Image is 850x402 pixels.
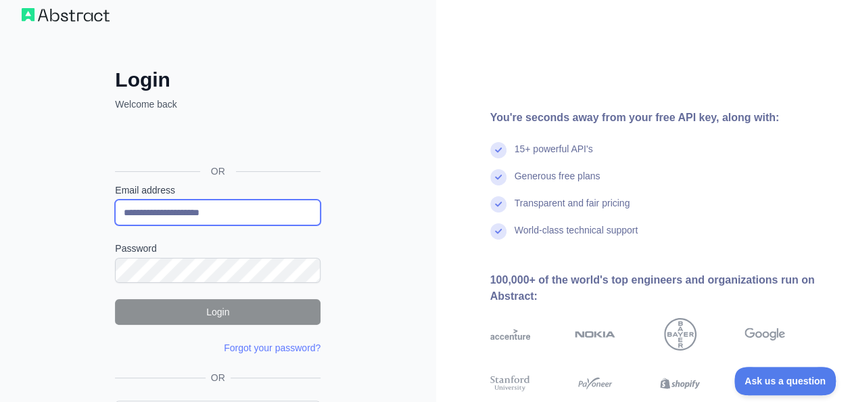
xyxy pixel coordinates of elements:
[490,318,531,351] img: accenture
[206,371,231,384] span: OR
[664,318,696,351] img: bayer
[490,169,506,185] img: check mark
[115,299,321,325] button: Login
[490,223,506,240] img: check mark
[108,126,325,156] iframe: Sign in with Google Button
[734,367,836,395] iframe: Toggle Customer Support
[745,318,785,351] img: google
[515,196,630,223] div: Transparent and fair pricing
[490,196,506,213] img: check mark
[224,342,321,353] a: Forgot your password?
[115,242,321,255] label: Password
[660,374,701,394] img: shopify
[115,183,321,197] label: Email address
[490,110,829,126] div: You're seconds away from your free API key, along with:
[115,97,321,111] p: Welcome back
[515,223,638,250] div: World-class technical support
[22,8,110,22] img: Workflow
[515,169,600,196] div: Generous free plans
[575,374,615,394] img: payoneer
[490,272,829,305] div: 100,000+ of the world's top engineers and organizations run on Abstract:
[115,68,321,92] h2: Login
[200,164,236,178] span: OR
[515,142,593,169] div: 15+ powerful API's
[575,318,615,351] img: nokia
[490,374,531,394] img: stanford university
[490,142,506,158] img: check mark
